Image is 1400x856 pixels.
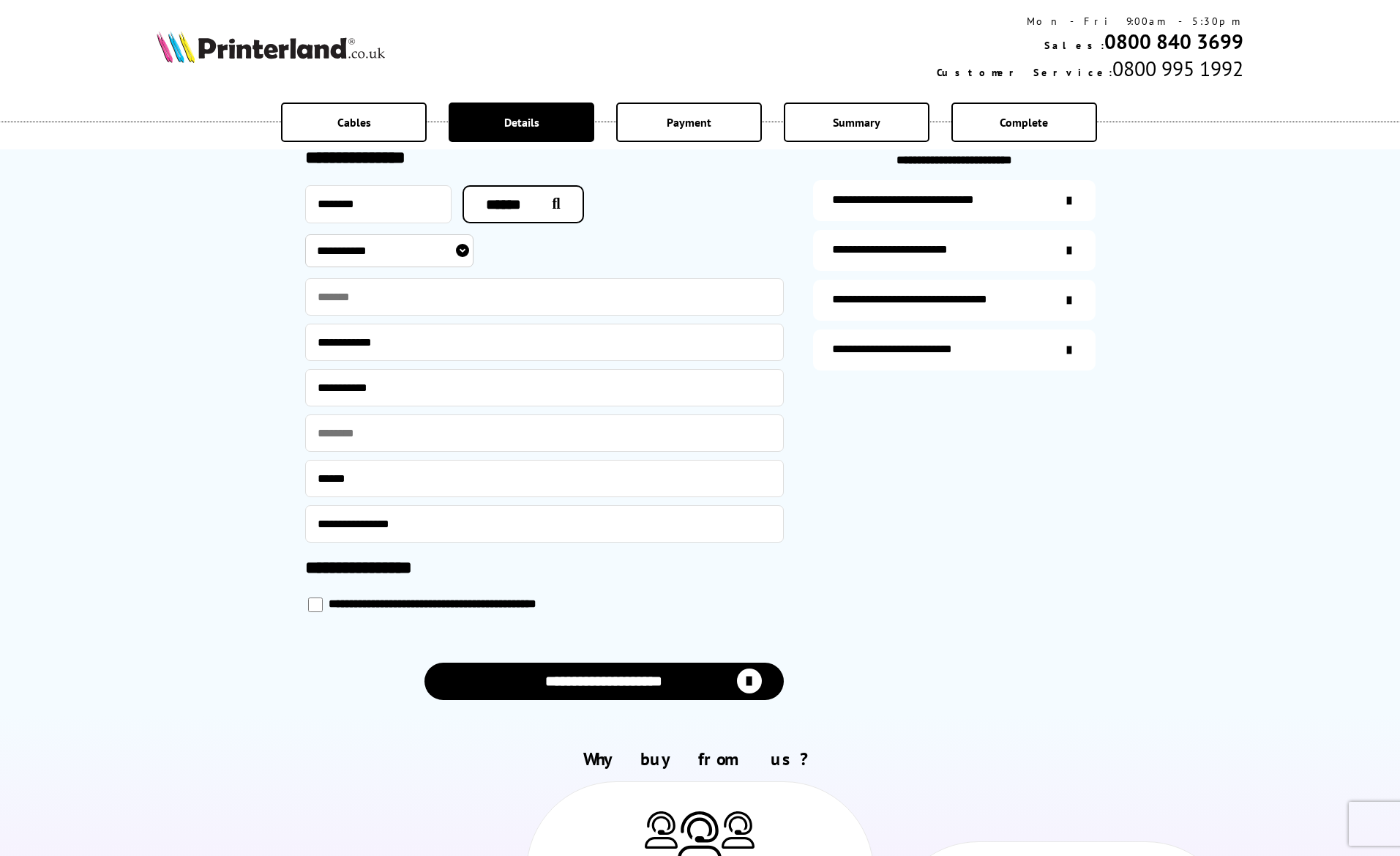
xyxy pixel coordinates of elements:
a: additional-ink [813,180,1096,221]
img: Printer Experts [722,811,755,849]
img: Printerland Logo [157,31,385,63]
img: Printer Experts [645,811,678,849]
span: Sales: [1044,39,1104,52]
span: Customer Service: [937,66,1112,79]
h2: Why buy from us? [157,748,1243,770]
a: 0800 840 3699 [1104,28,1243,55]
span: Cables [337,115,371,130]
a: items-arrive [813,230,1096,271]
a: additional-cables [813,280,1096,321]
span: 0800 995 1992 [1112,55,1243,82]
div: Mon - Fri 9:00am - 5:30pm [937,15,1243,28]
span: Summary [833,115,880,130]
a: secure-website [813,330,1096,371]
span: Details [504,115,539,130]
span: Payment [667,115,711,130]
span: Complete [1000,115,1048,130]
